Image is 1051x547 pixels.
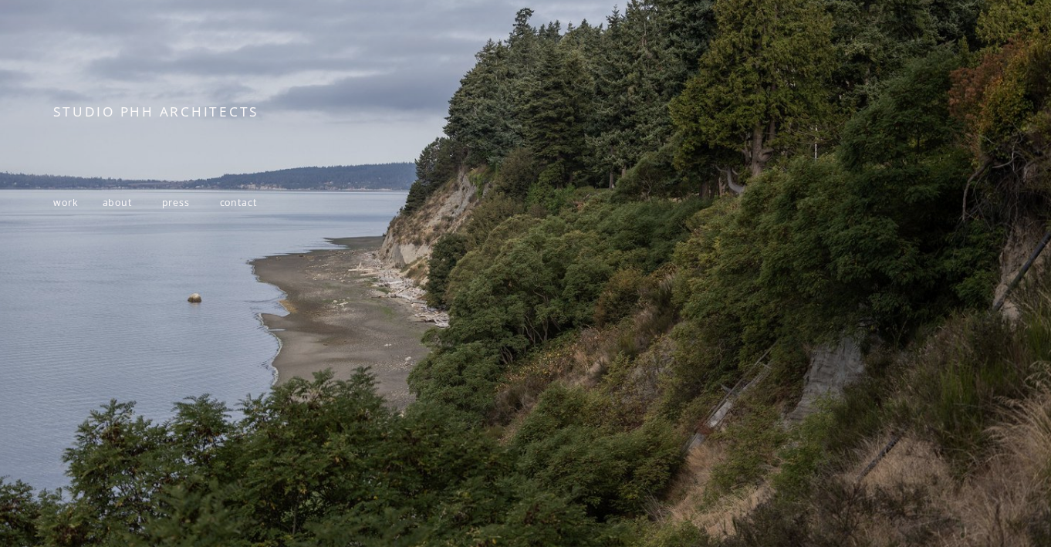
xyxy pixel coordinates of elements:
[53,196,78,209] a: work
[162,196,190,209] a: press
[103,196,132,209] a: about
[220,196,257,209] a: contact
[53,103,259,120] span: STUDIO PHH ARCHITECTS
